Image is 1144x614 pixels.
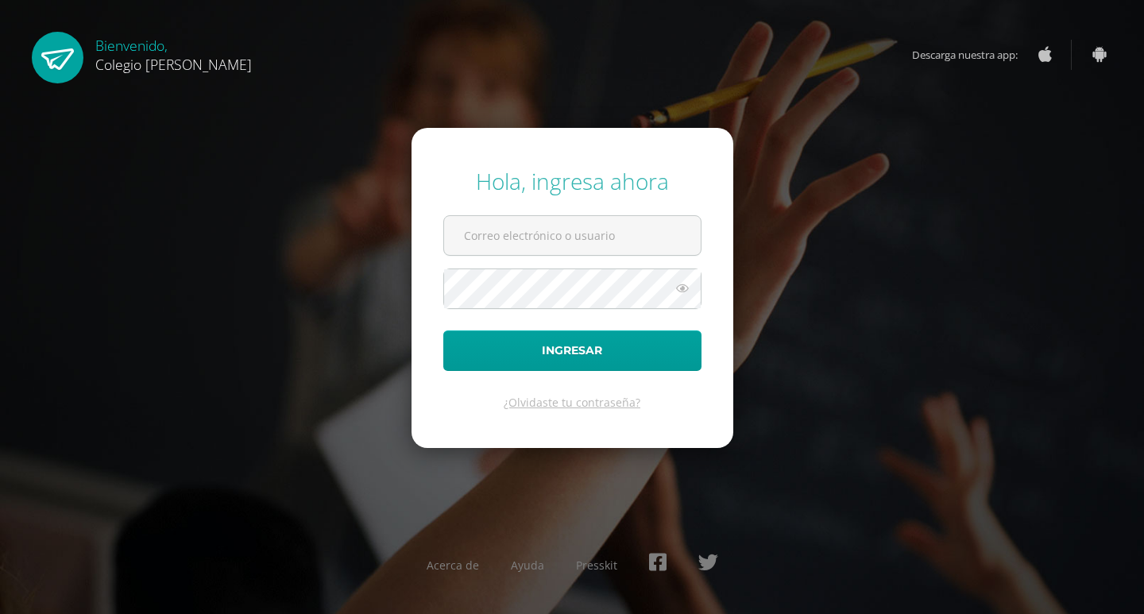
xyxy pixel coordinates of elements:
[427,558,479,573] a: Acerca de
[443,166,701,196] div: Hola, ingresa ahora
[912,40,1034,70] span: Descarga nuestra app:
[511,558,544,573] a: Ayuda
[95,32,252,74] div: Bienvenido,
[444,216,701,255] input: Correo electrónico o usuario
[504,395,640,410] a: ¿Olvidaste tu contraseña?
[95,55,252,74] span: Colegio [PERSON_NAME]
[576,558,617,573] a: Presskit
[443,330,701,371] button: Ingresar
